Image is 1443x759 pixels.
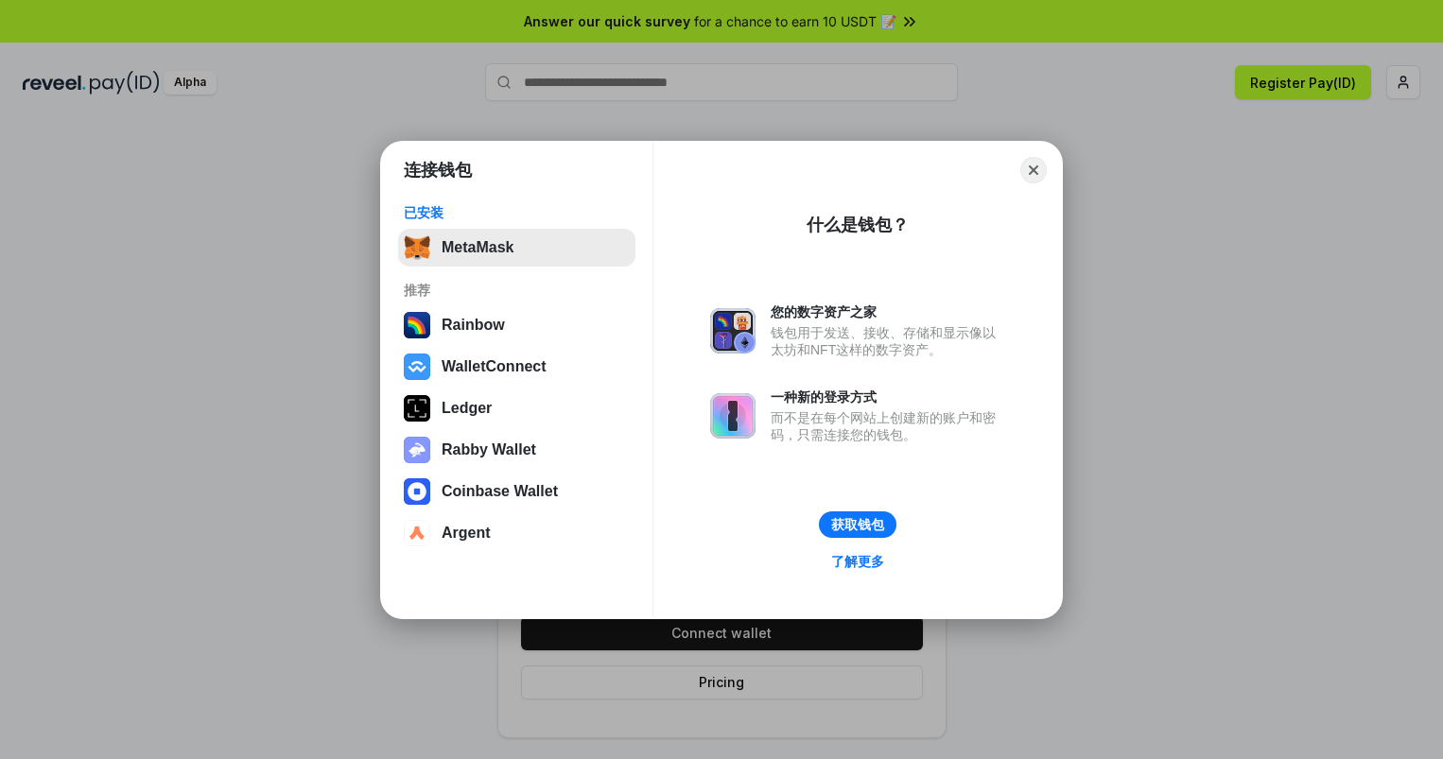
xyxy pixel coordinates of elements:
button: Rainbow [398,306,635,344]
div: Rabby Wallet [442,441,536,458]
button: Close [1020,157,1047,183]
div: 获取钱包 [831,516,884,533]
div: MetaMask [442,239,513,256]
a: 了解更多 [820,549,895,574]
img: svg+xml,%3Csvg%20xmlns%3D%22http%3A%2F%2Fwww.w3.org%2F2000%2Fsvg%22%20fill%3D%22none%22%20viewBox... [710,308,756,354]
img: svg+xml,%3Csvg%20xmlns%3D%22http%3A%2F%2Fwww.w3.org%2F2000%2Fsvg%22%20fill%3D%22none%22%20viewBox... [404,437,430,463]
div: WalletConnect [442,358,547,375]
div: Coinbase Wallet [442,483,558,500]
button: 获取钱包 [819,511,896,538]
img: svg+xml,%3Csvg%20fill%3D%22none%22%20height%3D%2233%22%20viewBox%3D%220%200%2035%2033%22%20width%... [404,234,430,261]
div: 钱包用于发送、接收、存储和显示像以太坊和NFT这样的数字资产。 [771,324,1005,358]
button: Rabby Wallet [398,431,635,469]
button: WalletConnect [398,348,635,386]
img: svg+xml,%3Csvg%20width%3D%2228%22%20height%3D%2228%22%20viewBox%3D%220%200%2028%2028%22%20fill%3D... [404,520,430,546]
div: Rainbow [442,317,505,334]
img: svg+xml,%3Csvg%20xmlns%3D%22http%3A%2F%2Fwww.w3.org%2F2000%2Fsvg%22%20fill%3D%22none%22%20viewBox... [710,393,756,439]
img: svg+xml,%3Csvg%20width%3D%2228%22%20height%3D%2228%22%20viewBox%3D%220%200%2028%2028%22%20fill%3D... [404,354,430,380]
div: Argent [442,525,491,542]
img: svg+xml,%3Csvg%20width%3D%2228%22%20height%3D%2228%22%20viewBox%3D%220%200%2028%2028%22%20fill%3D... [404,478,430,505]
button: MetaMask [398,229,635,267]
button: Argent [398,514,635,552]
div: 推荐 [404,282,630,299]
div: 已安装 [404,204,630,221]
div: 您的数字资产之家 [771,303,1005,320]
div: 一种新的登录方式 [771,388,1005,405]
h1: 连接钱包 [404,159,472,181]
button: Ledger [398,389,635,427]
div: Ledger [442,400,492,417]
div: 而不是在每个网站上创建新的账户和密码，只需连接您的钱包。 [771,409,1005,443]
div: 了解更多 [831,553,884,570]
button: Coinbase Wallet [398,473,635,510]
div: 什么是钱包？ [807,214,909,236]
img: svg+xml,%3Csvg%20width%3D%22120%22%20height%3D%22120%22%20viewBox%3D%220%200%20120%20120%22%20fil... [404,312,430,338]
img: svg+xml,%3Csvg%20xmlns%3D%22http%3A%2F%2Fwww.w3.org%2F2000%2Fsvg%22%20width%3D%2228%22%20height%3... [404,395,430,422]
